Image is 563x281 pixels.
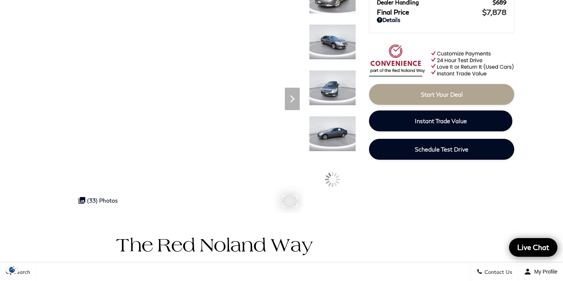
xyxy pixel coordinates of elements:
[421,91,463,98] span: Start Your Deal
[369,139,514,160] a: Schedule Test Drive
[377,16,506,23] a: Details
[12,269,30,275] span: Search
[482,7,506,16] span: $7,878
[309,116,356,152] img: Used 2011 Graphite Shadow INFINITI X image 4
[531,269,557,275] span: My Profile
[369,84,514,105] a: Start Your Deal
[509,238,557,257] a: Live Chat
[369,110,512,131] a: Instant Trade Value
[4,266,21,274] img: Opt-Out Icon
[309,24,356,60] img: Used 2011 Graphite Shadow INFINITI X image 2
[377,7,506,16] a: Final Price $7,878
[75,193,121,207] div: (33) Photos
[285,88,300,110] div: Next
[309,70,356,106] img: Used 2011 Graphite Shadow INFINITI X image 3
[483,269,512,275] span: Contact Us
[415,146,468,153] span: Schedule Test Drive
[415,117,467,124] span: Instant Trade Value
[518,262,563,281] button: Open user profile menu
[377,8,482,16] span: Final Price
[513,243,553,252] span: Live Chat
[4,266,21,274] section: Click to Open Cookie Consent Modal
